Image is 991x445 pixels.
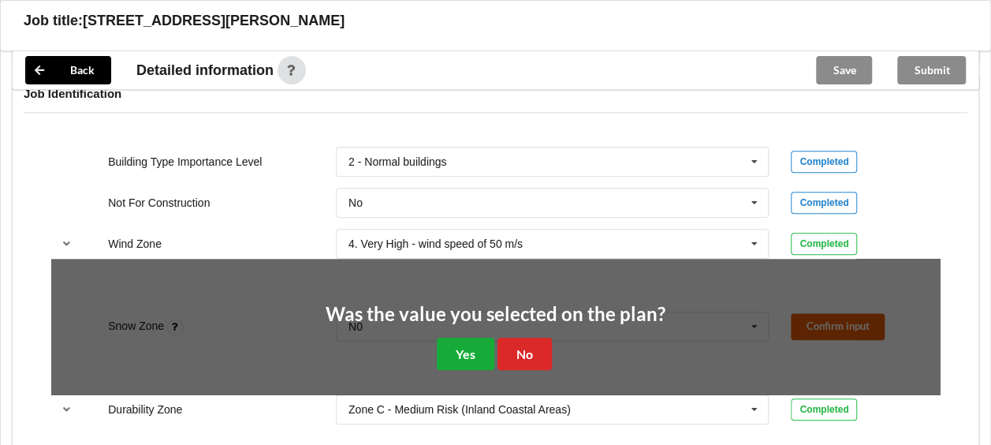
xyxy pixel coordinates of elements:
h2: Was the value you selected on the plan? [326,302,665,327]
div: Zone C - Medium Risk (Inland Coastal Areas) [348,404,571,415]
label: Building Type Importance Level [108,155,262,168]
div: Completed [791,192,857,214]
div: Completed [791,233,857,255]
div: Completed [791,398,857,421]
button: Back [25,56,111,84]
label: Durability Zone [108,403,182,416]
label: Not For Construction [108,196,210,209]
span: Detailed information [136,63,274,77]
div: No [348,197,363,208]
div: Completed [791,151,857,173]
h3: [STREET_ADDRESS][PERSON_NAME] [83,12,345,30]
button: Yes [437,338,494,370]
h4: Job Identification [24,86,967,101]
label: Wind Zone [108,237,162,250]
button: reference-toggle [51,395,82,424]
button: reference-toggle [51,230,82,258]
div: 2 - Normal buildings [348,156,447,167]
div: 4. Very High - wind speed of 50 m/s [348,238,523,249]
h3: Job title: [24,12,83,30]
button: No [497,338,552,370]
